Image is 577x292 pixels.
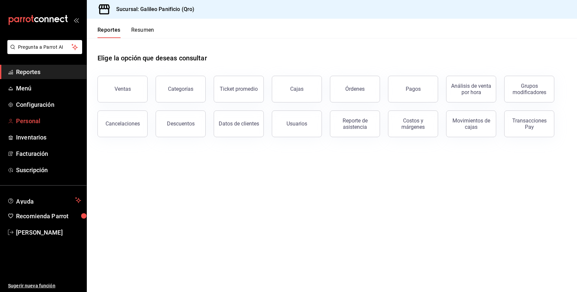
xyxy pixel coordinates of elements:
[16,67,81,76] span: Reportes
[504,76,554,102] button: Grupos modificadores
[16,133,81,142] span: Inventarios
[219,120,259,127] div: Datos de clientes
[450,117,492,130] div: Movimientos de cajas
[509,117,550,130] div: Transacciones Pay
[98,53,207,63] h1: Elige la opción que deseas consultar
[16,228,81,237] span: [PERSON_NAME]
[392,117,434,130] div: Costos y márgenes
[504,110,554,137] button: Transacciones Pay
[16,84,81,93] span: Menú
[290,85,304,93] div: Cajas
[98,76,148,102] button: Ventas
[111,5,194,13] h3: Sucursal: Galileo Panificio (Qro)
[345,86,365,92] div: Órdenes
[16,166,81,175] span: Suscripción
[131,27,154,38] button: Resumen
[330,110,380,137] button: Reporte de asistencia
[18,44,72,51] span: Pregunta a Parrot AI
[286,120,307,127] div: Usuarios
[16,149,81,158] span: Facturación
[5,48,82,55] a: Pregunta a Parrot AI
[16,212,81,221] span: Recomienda Parrot
[450,83,492,95] div: Análisis de venta por hora
[388,110,438,137] button: Costos y márgenes
[156,76,206,102] button: Categorías
[98,27,154,38] div: navigation tabs
[220,86,258,92] div: Ticket promedio
[388,76,438,102] button: Pagos
[168,86,193,92] div: Categorías
[73,17,79,23] button: open_drawer_menu
[214,110,264,137] button: Datos de clientes
[16,100,81,109] span: Configuración
[406,86,421,92] div: Pagos
[16,116,81,125] span: Personal
[272,110,322,137] button: Usuarios
[98,27,121,38] button: Reportes
[446,76,496,102] button: Análisis de venta por hora
[509,83,550,95] div: Grupos modificadores
[330,76,380,102] button: Órdenes
[8,282,81,289] span: Sugerir nueva función
[106,120,140,127] div: Cancelaciones
[98,110,148,137] button: Cancelaciones
[334,117,376,130] div: Reporte de asistencia
[214,76,264,102] button: Ticket promedio
[16,196,72,204] span: Ayuda
[115,86,131,92] div: Ventas
[167,120,195,127] div: Descuentos
[272,76,322,102] a: Cajas
[7,40,82,54] button: Pregunta a Parrot AI
[446,110,496,137] button: Movimientos de cajas
[156,110,206,137] button: Descuentos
